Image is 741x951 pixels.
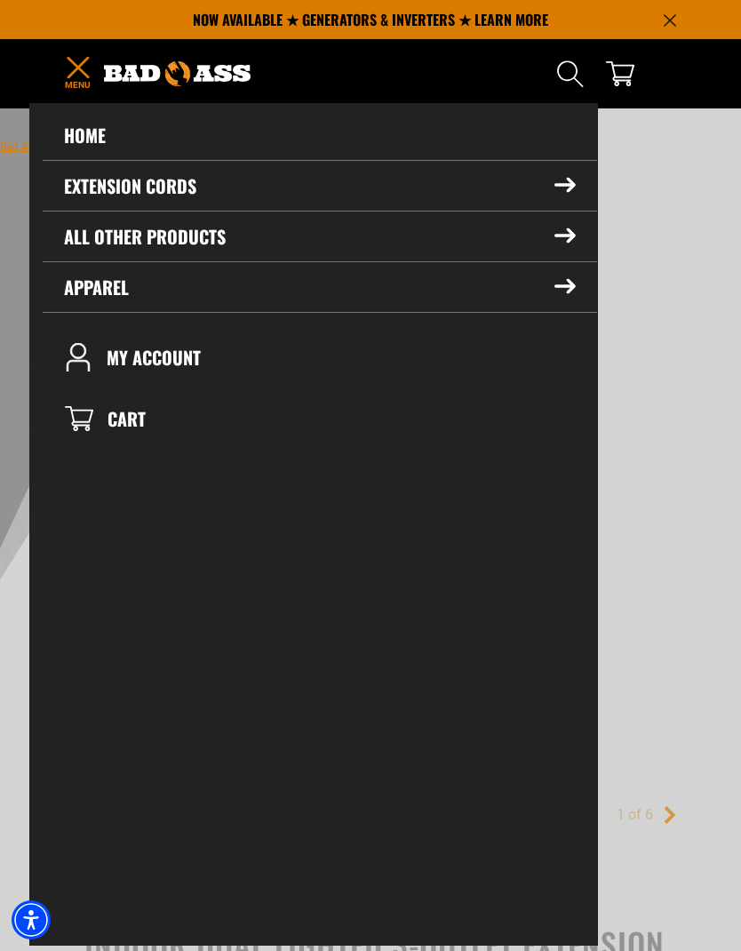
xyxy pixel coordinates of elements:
summary: Extension Cords [43,161,597,211]
summary: Menu [64,53,91,95]
a: Home [43,110,597,160]
div: Accessibility Menu [12,900,51,939]
summary: Search [556,60,585,88]
summary: All Other Products [43,212,597,261]
img: Bad Ass Extension Cords [104,61,251,86]
a: CART [56,404,162,433]
span: Menu [64,78,91,92]
summary: Apparel [43,262,597,312]
a: Next [661,806,679,824]
a: My Account [43,327,597,388]
a: cart [606,60,634,88]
